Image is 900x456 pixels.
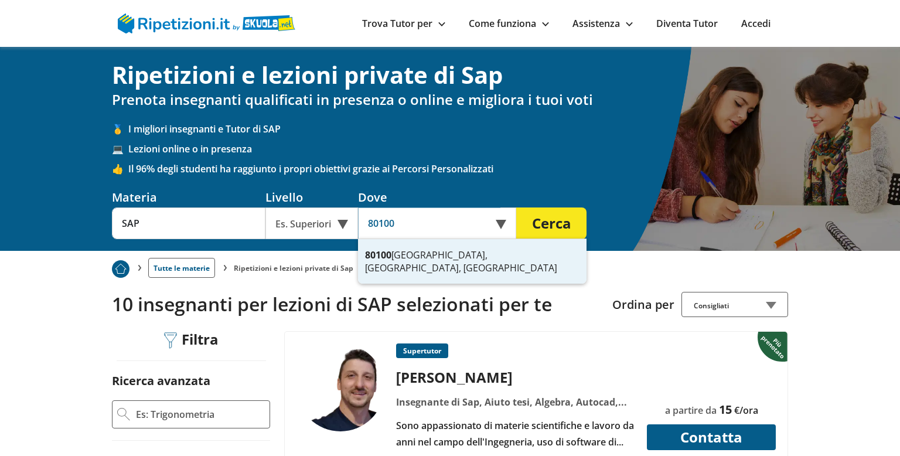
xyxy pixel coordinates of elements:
input: Es. Matematica [112,207,265,239]
h1: Ripetizioni e lezioni private di Sap [112,61,788,89]
img: Piu prenotato [758,331,790,362]
div: [GEOGRAPHIC_DATA], [GEOGRAPHIC_DATA], [GEOGRAPHIC_DATA] [358,239,587,284]
div: Livello [265,189,358,205]
input: Es. Indirizzo o CAP [358,207,500,239]
a: Diventa Tutor [656,17,718,30]
span: 🥇 [112,122,128,135]
a: logo Skuola.net | Ripetizioni.it [118,16,295,29]
span: a partire da [665,404,717,417]
a: Tutte le materie [148,258,215,278]
img: Ricerca Avanzata [117,408,130,421]
img: Piu prenotato [112,260,129,278]
div: Consigliati [681,292,788,317]
span: I migliori insegnanti e Tutor di SAP [128,122,788,135]
h2: 10 insegnanti per lezioni di SAP selezionati per te [112,293,604,315]
div: Es. Superiori [265,207,358,239]
a: Come funziona [469,17,549,30]
img: logo Skuola.net | Ripetizioni.it [118,13,295,33]
label: Ricerca avanzata [112,373,210,389]
img: Filtra filtri mobile [164,332,177,349]
span: 💻 [112,142,128,155]
strong: 80100 [365,249,391,261]
span: 15 [719,401,732,417]
div: [PERSON_NAME] [392,367,640,387]
img: tutor a Trento - Filippo [296,343,384,431]
nav: breadcrumb d-none d-tablet-block [112,251,788,278]
span: Il 96% degli studenti ha raggiunto i propri obiettivi grazie ai Percorsi Personalizzati [128,162,788,175]
a: Trova Tutor per [362,17,445,30]
p: Supertutor [396,343,448,358]
a: Assistenza [572,17,633,30]
a: Accedi [741,17,771,30]
h2: Prenota insegnanti qualificati in presenza o online e migliora i tuoi voti [112,91,788,108]
li: Ripetizioni e lezioni private di Sap [234,263,353,273]
span: 👍 [112,162,128,175]
div: Dove [358,189,516,205]
label: Ordina per [612,297,674,312]
div: Insegnante di Sap, Aiuto tesi, Algebra, Autocad, Cad, Costruzioni, Disegno tecnico, Fisica, Ingeg... [392,394,640,410]
span: Lezioni online o in presenza [128,142,788,155]
div: Filtra [159,331,223,349]
input: Es: Trigonometria [135,406,265,423]
button: Cerca [516,207,587,239]
div: Materia [112,189,265,205]
div: Sono appassionato di materie scientifiche e lavoro da anni nel campo dell'Ingegneria, uso di soft... [392,417,640,450]
button: Contatta [647,424,776,450]
span: €/ora [734,404,758,417]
